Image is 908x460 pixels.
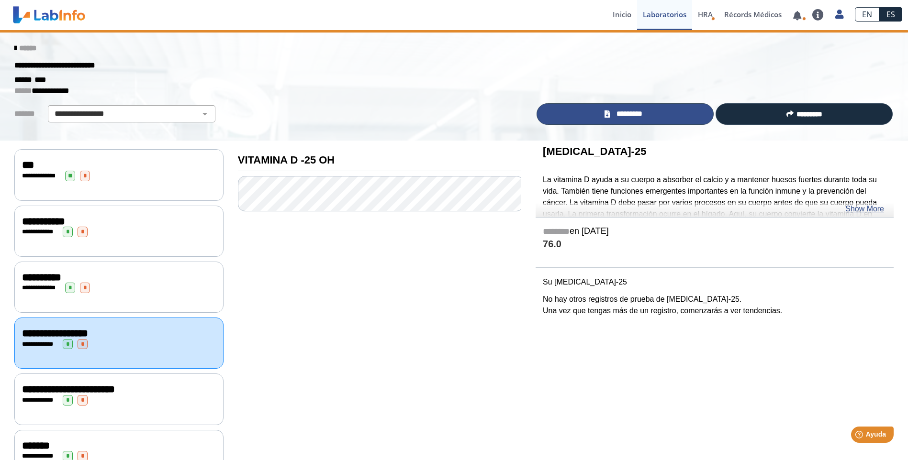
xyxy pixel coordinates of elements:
[845,203,884,215] a: Show More
[543,239,886,251] h4: 76.0
[879,7,902,22] a: ES
[543,276,886,288] p: Su [MEDICAL_DATA]-25
[543,174,886,254] p: La vitamina D ayuda a su cuerpo a absorber el calcio y a mantener huesos fuertes durante toda su ...
[698,10,713,19] span: HRA
[543,145,646,157] b: [MEDICAL_DATA]-25
[543,226,886,237] h5: en [DATE]
[238,154,335,166] b: VITAMINA D -25 OH
[855,7,879,22] a: EN
[823,423,897,449] iframe: Help widget launcher
[543,294,886,317] p: No hay otros registros de prueba de [MEDICAL_DATA]-25. Una vez que tengas más de un registro, com...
